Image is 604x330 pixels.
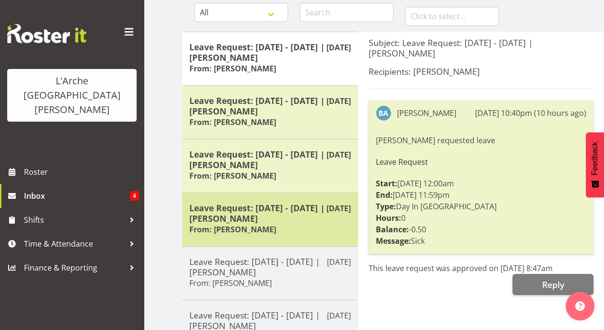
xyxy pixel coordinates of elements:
[475,107,586,119] div: [DATE] 10:40pm (10 hours ago)
[24,189,130,203] span: Inbox
[189,149,351,170] h5: Leave Request: [DATE] - [DATE] | [PERSON_NAME]
[376,201,396,212] strong: Type:
[369,263,553,273] span: This leave request was approved on [DATE] 8:47am
[24,165,139,179] span: Roster
[7,24,86,43] img: Rosterit website logo
[376,213,401,223] strong: Hours:
[369,37,593,58] h5: Subject: Leave Request: [DATE] - [DATE] | [PERSON_NAME]
[376,190,393,200] strong: End:
[130,191,139,201] span: 4
[326,42,351,53] p: [DATE]
[376,105,391,121] img: bibi-ali4942.jpg
[189,203,351,224] h5: Leave Request: [DATE] - [DATE] | [PERSON_NAME]
[575,301,585,311] img: help-xxl-2.png
[376,224,409,235] strong: Balance:
[512,274,593,295] button: Reply
[189,278,272,288] h6: From: [PERSON_NAME]
[189,95,351,116] h5: Leave Request: [DATE] - [DATE] | [PERSON_NAME]
[24,213,125,227] span: Shifts
[586,132,604,197] button: Feedback - Show survey
[327,310,351,321] p: [DATE]
[24,237,125,251] span: Time & Attendance
[376,132,586,249] div: [PERSON_NAME] requested leave [DATE] 12:00am [DATE] 11:59pm Day In [GEOGRAPHIC_DATA] 0 -0.50 Sick
[327,256,351,268] p: [DATE]
[326,95,351,107] p: [DATE]
[376,158,586,166] h6: Leave Request
[326,149,351,160] p: [DATE]
[189,256,351,277] h5: Leave Request: [DATE] - [DATE] | [PERSON_NAME]
[591,142,599,175] span: Feedback
[189,64,276,73] h6: From: [PERSON_NAME]
[24,261,125,275] span: Finance & Reporting
[376,236,411,246] strong: Message:
[376,178,397,189] strong: Start:
[189,225,276,234] h6: From: [PERSON_NAME]
[189,171,276,181] h6: From: [PERSON_NAME]
[369,66,593,77] h5: Recipients: [PERSON_NAME]
[326,203,351,214] p: [DATE]
[17,74,127,117] div: L'Arche [GEOGRAPHIC_DATA][PERSON_NAME]
[405,7,499,26] input: Click to select...
[189,42,351,63] h5: Leave Request: [DATE] - [DATE] | [PERSON_NAME]
[397,107,456,119] div: [PERSON_NAME]
[542,279,564,290] span: Reply
[300,3,394,22] input: Search
[189,117,276,127] h6: From: [PERSON_NAME]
